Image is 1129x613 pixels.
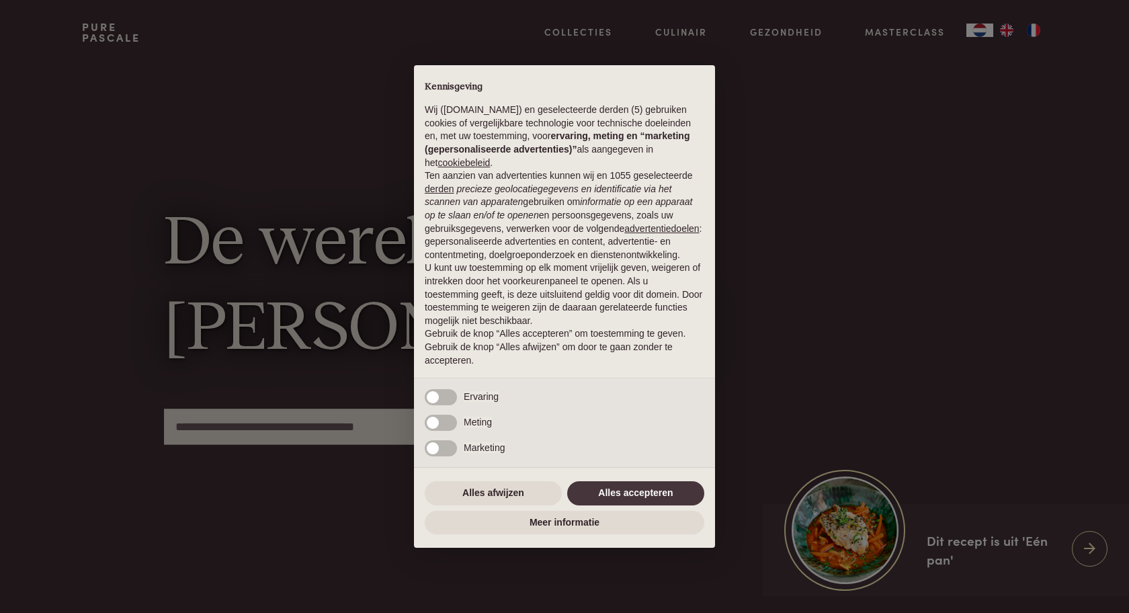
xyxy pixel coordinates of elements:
[425,511,704,535] button: Meer informatie
[624,222,699,236] button: advertentiedoelen
[425,261,704,327] p: U kunt uw toestemming op elk moment vrijelijk geven, weigeren of intrekken door het voorkeurenpan...
[464,442,505,453] span: Marketing
[567,481,704,505] button: Alles accepteren
[425,481,562,505] button: Alles afwijzen
[425,327,704,367] p: Gebruik de knop “Alles accepteren” om toestemming te geven. Gebruik de knop “Alles afwijzen” om d...
[425,183,671,208] em: precieze geolocatiegegevens en identificatie via het scannen van apparaten
[425,183,454,196] button: derden
[425,169,704,261] p: Ten aanzien van advertenties kunnen wij en 1055 geselecteerde gebruiken om en persoonsgegevens, z...
[425,196,693,220] em: informatie op een apparaat op te slaan en/of te openen
[425,130,689,155] strong: ervaring, meting en “marketing (gepersonaliseerde advertenties)”
[425,104,704,169] p: Wij ([DOMAIN_NAME]) en geselecteerde derden (5) gebruiken cookies of vergelijkbare technologie vo...
[464,391,499,402] span: Ervaring
[464,417,492,427] span: Meting
[437,157,490,168] a: cookiebeleid
[425,81,704,93] h2: Kennisgeving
